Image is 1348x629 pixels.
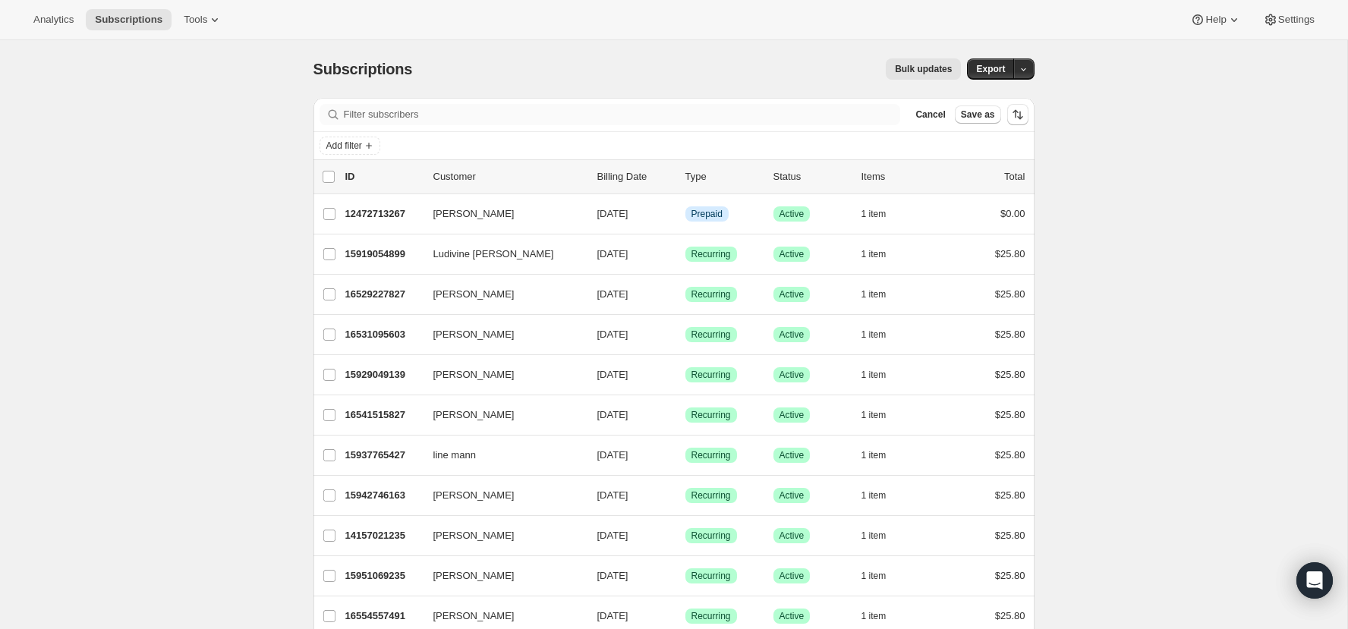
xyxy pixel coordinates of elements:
[597,449,628,461] span: [DATE]
[861,525,903,546] button: 1 item
[995,530,1025,541] span: $25.80
[691,369,731,381] span: Recurring
[995,409,1025,420] span: $25.80
[691,248,731,260] span: Recurring
[597,329,628,340] span: [DATE]
[780,449,805,461] span: Active
[691,288,731,300] span: Recurring
[691,610,731,622] span: Recurring
[691,489,731,502] span: Recurring
[995,489,1025,501] span: $25.80
[345,364,1025,385] div: 15929049139[PERSON_NAME][DATE]SuccessRecurringSuccessActive1 item$25.80
[861,530,887,542] span: 1 item
[345,284,1025,305] div: 16529227827[PERSON_NAME][DATE]SuccessRecurringSuccessActive1 item$25.80
[780,530,805,542] span: Active
[955,105,1001,124] button: Save as
[424,282,576,307] button: [PERSON_NAME]
[1296,562,1333,599] div: Open Intercom Messenger
[33,14,74,26] span: Analytics
[433,367,515,382] span: [PERSON_NAME]
[345,488,421,503] p: 15942746163
[345,525,1025,546] div: 14157021235[PERSON_NAME][DATE]SuccessRecurringSuccessActive1 item$25.80
[597,489,628,501] span: [DATE]
[597,369,628,380] span: [DATE]
[861,284,903,305] button: 1 item
[780,570,805,582] span: Active
[24,9,83,30] button: Analytics
[597,409,628,420] span: [DATE]
[1000,208,1025,219] span: $0.00
[691,409,731,421] span: Recurring
[424,403,576,427] button: [PERSON_NAME]
[1007,104,1028,125] button: Sort the results
[433,169,585,184] p: Customer
[345,485,1025,506] div: 15942746163[PERSON_NAME][DATE]SuccessRecurringSuccessActive1 item$25.80
[345,565,1025,587] div: 15951069235[PERSON_NAME][DATE]SuccessRecurringSuccessActive1 item$25.80
[424,564,576,588] button: [PERSON_NAME]
[433,488,515,503] span: [PERSON_NAME]
[995,610,1025,621] span: $25.80
[597,530,628,541] span: [DATE]
[433,568,515,583] span: [PERSON_NAME]
[320,137,380,155] button: Add filter
[861,489,887,502] span: 1 item
[861,565,903,587] button: 1 item
[345,324,1025,345] div: 16531095603[PERSON_NAME][DATE]SuccessRecurringSuccessActive1 item$25.80
[433,206,515,222] span: [PERSON_NAME]
[780,248,805,260] span: Active
[345,568,421,583] p: 15951069235
[424,242,576,266] button: Ludivine [PERSON_NAME]
[597,248,628,259] span: [DATE]
[861,169,937,184] div: Items
[961,109,995,121] span: Save as
[780,288,805,300] span: Active
[597,570,628,581] span: [DATE]
[691,329,731,341] span: Recurring
[995,369,1025,380] span: $25.80
[433,528,515,543] span: [PERSON_NAME]
[861,329,887,341] span: 1 item
[861,485,903,506] button: 1 item
[861,248,887,260] span: 1 item
[345,169,1025,184] div: IDCustomerBilling DateTypeStatusItemsTotal
[995,449,1025,461] span: $25.80
[995,248,1025,259] span: $25.80
[691,570,731,582] span: Recurring
[861,324,903,345] button: 1 item
[861,203,903,225] button: 1 item
[1205,14,1226,26] span: Help
[861,208,887,220] span: 1 item
[995,288,1025,300] span: $25.80
[345,407,421,423] p: 16541515827
[345,445,1025,466] div: 15937765427line mann[DATE]SuccessRecurringSuccessActive1 item$25.80
[345,404,1025,426] div: 16541515827[PERSON_NAME][DATE]SuccessRecurringSuccessActive1 item$25.80
[861,364,903,385] button: 1 item
[326,140,362,152] span: Add filter
[433,407,515,423] span: [PERSON_NAME]
[691,530,731,542] span: Recurring
[691,208,723,220] span: Prepaid
[345,203,1025,225] div: 12472713267[PERSON_NAME][DATE]InfoPrepaidSuccessActive1 item$0.00
[915,109,945,121] span: Cancel
[345,244,1025,265] div: 15919054899Ludivine [PERSON_NAME][DATE]SuccessRecurringSuccessActive1 item$25.80
[861,610,887,622] span: 1 item
[861,409,887,421] span: 1 item
[861,404,903,426] button: 1 item
[597,169,673,184] p: Billing Date
[424,524,576,548] button: [PERSON_NAME]
[95,14,162,26] span: Subscriptions
[345,247,421,262] p: 15919054899
[345,448,421,463] p: 15937765427
[886,58,961,80] button: Bulk updates
[780,489,805,502] span: Active
[780,329,805,341] span: Active
[861,244,903,265] button: 1 item
[895,63,952,75] span: Bulk updates
[861,605,903,627] button: 1 item
[424,322,576,347] button: [PERSON_NAME]
[976,63,1005,75] span: Export
[345,169,421,184] p: ID
[1181,9,1250,30] button: Help
[313,61,413,77] span: Subscriptions
[433,247,554,262] span: Ludivine [PERSON_NAME]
